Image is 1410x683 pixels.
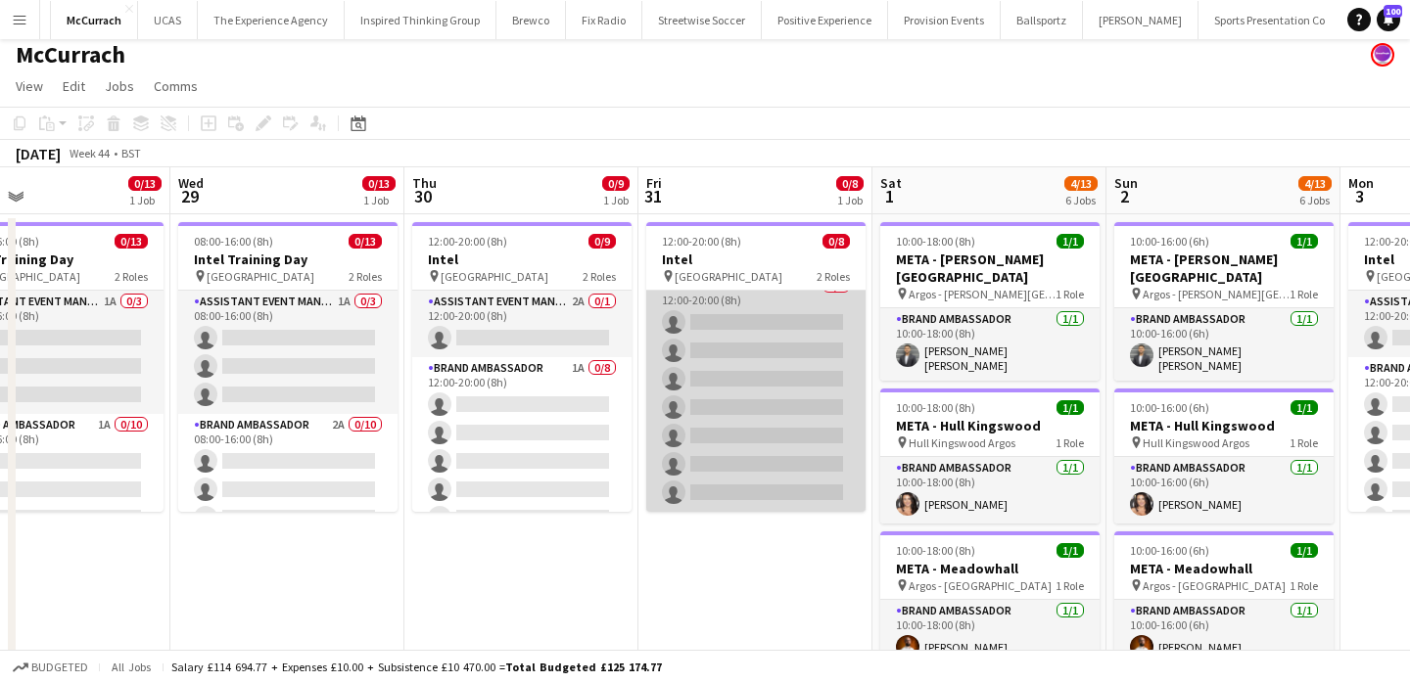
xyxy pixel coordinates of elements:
[880,250,1100,286] h3: META - [PERSON_NAME][GEOGRAPHIC_DATA]
[888,1,1001,39] button: Provision Events
[115,234,148,249] span: 0/13
[646,174,662,192] span: Fri
[588,234,616,249] span: 0/9
[178,291,398,414] app-card-role: Assistant Event Manager1A0/308:00-16:00 (8h)
[642,1,762,39] button: Streetwise Soccer
[63,77,85,95] span: Edit
[880,560,1100,577] h3: META - Meadowhall
[412,222,632,512] div: 12:00-20:00 (8h)0/9Intel [GEOGRAPHIC_DATA]2 RolesAssistant Event Manager2A0/112:00-20:00 (8h) Bra...
[662,234,741,249] span: 12:00-20:00 (8h)
[31,660,88,674] span: Budgeted
[880,417,1100,434] h3: META - Hull Kingswood
[1130,234,1209,249] span: 10:00-16:00 (6h)
[1114,531,1334,666] app-job-card: 10:00-16:00 (6h)1/1META - Meadowhall Argos - [GEOGRAPHIC_DATA]1 RoleBrand Ambassador1/110:00-16:0...
[1290,287,1318,301] span: 1 Role
[363,193,395,207] div: 1 Job
[1377,8,1400,31] a: 100
[505,660,662,674] span: Total Budgeted £125 174.77
[909,287,1056,301] span: Argos - [PERSON_NAME][GEOGRAPHIC_DATA]
[171,660,662,674] div: Salary £114 694.77 + Expenses £10.00 + Subsistence £10 470.00 =
[349,269,382,284] span: 2 Roles
[1111,185,1138,207] span: 2
[603,193,629,207] div: 1 Job
[1083,1,1198,39] button: [PERSON_NAME]
[412,250,632,268] h3: Intel
[566,1,642,39] button: Fix Radio
[55,73,93,99] a: Edit
[880,388,1100,524] app-job-card: 10:00-18:00 (8h)1/1META - Hull Kingswood Hull Kingswood Argos1 RoleBrand Ambassador1/110:00-18:00...
[178,174,204,192] span: Wed
[178,222,398,512] app-job-card: 08:00-16:00 (8h)0/13Intel Training Day [GEOGRAPHIC_DATA]2 RolesAssistant Event Manager1A0/308:00-...
[1114,388,1334,524] app-job-card: 10:00-16:00 (6h)1/1META - Hull Kingswood Hull Kingswood Argos1 RoleBrand Ambassador1/110:00-16:00...
[909,435,1015,450] span: Hull Kingswood Argos
[837,193,863,207] div: 1 Job
[880,531,1100,666] app-job-card: 10:00-18:00 (8h)1/1META - Meadowhall Argos - [GEOGRAPHIC_DATA]1 RoleBrand Ambassador1/110:00-18:0...
[1290,435,1318,450] span: 1 Role
[138,1,198,39] button: UCAS
[409,185,437,207] span: 30
[108,660,155,674] span: All jobs
[1057,543,1084,558] span: 1/1
[441,269,548,284] span: [GEOGRAPHIC_DATA]
[1057,400,1084,415] span: 1/1
[1130,400,1209,415] span: 10:00-16:00 (6h)
[412,357,632,622] app-card-role: Brand Ambassador1A0/812:00-20:00 (8h)
[880,600,1100,666] app-card-role: Brand Ambassador1/110:00-18:00 (8h)[PERSON_NAME]
[16,77,43,95] span: View
[1298,176,1332,191] span: 4/13
[646,250,866,268] h3: Intel
[175,185,204,207] span: 29
[121,146,141,160] div: BST
[51,1,138,39] button: McCurrach
[178,250,398,268] h3: Intel Training Day
[1348,174,1374,192] span: Mon
[880,308,1100,381] app-card-role: Brand Ambassador1/110:00-18:00 (8h)[PERSON_NAME] [PERSON_NAME]
[880,222,1100,381] app-job-card: 10:00-18:00 (8h)1/1META - [PERSON_NAME][GEOGRAPHIC_DATA] Argos - [PERSON_NAME][GEOGRAPHIC_DATA]1 ...
[583,269,616,284] span: 2 Roles
[1345,185,1374,207] span: 3
[643,185,662,207] span: 31
[1291,400,1318,415] span: 1/1
[1114,417,1334,434] h3: META - Hull Kingswood
[646,275,866,512] app-card-role: Brand Ambassador2A0/712:00-20:00 (8h)
[128,176,162,191] span: 0/13
[877,185,902,207] span: 1
[345,1,496,39] button: Inspired Thinking Group
[1065,193,1097,207] div: 6 Jobs
[896,400,975,415] span: 10:00-18:00 (8h)
[675,269,782,284] span: [GEOGRAPHIC_DATA]
[1056,287,1084,301] span: 1 Role
[762,1,888,39] button: Positive Experience
[105,77,134,95] span: Jobs
[602,176,630,191] span: 0/9
[1143,578,1286,593] span: Argos - [GEOGRAPHIC_DATA]
[1114,560,1334,577] h3: META - Meadowhall
[428,234,507,249] span: 12:00-20:00 (8h)
[1064,176,1098,191] span: 4/13
[154,77,198,95] span: Comms
[822,234,850,249] span: 0/8
[97,73,142,99] a: Jobs
[8,73,51,99] a: View
[1384,5,1402,18] span: 100
[1114,457,1334,524] app-card-role: Brand Ambassador1/110:00-16:00 (6h)[PERSON_NAME]
[1114,308,1334,381] app-card-role: Brand Ambassador1/110:00-16:00 (6h)[PERSON_NAME] [PERSON_NAME]
[1371,43,1394,67] app-user-avatar: Florence Watkinson
[65,146,114,160] span: Week 44
[198,1,345,39] button: The Experience Agency
[896,543,975,558] span: 10:00-18:00 (8h)
[496,1,566,39] button: Brewco
[1056,435,1084,450] span: 1 Role
[1114,222,1334,381] app-job-card: 10:00-16:00 (6h)1/1META - [PERSON_NAME][GEOGRAPHIC_DATA] Argos - [PERSON_NAME][GEOGRAPHIC_DATA]1 ...
[362,176,396,191] span: 0/13
[129,193,161,207] div: 1 Job
[1057,234,1084,249] span: 1/1
[880,457,1100,524] app-card-role: Brand Ambassador1/110:00-18:00 (8h)[PERSON_NAME]
[909,578,1052,593] span: Argos - [GEOGRAPHIC_DATA]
